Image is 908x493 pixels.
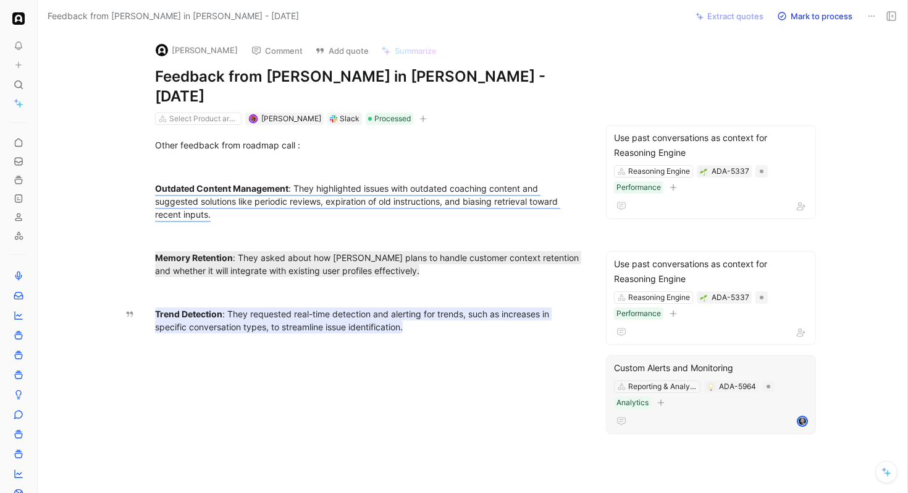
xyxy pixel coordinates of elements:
[169,113,238,125] div: Select Product areas
[155,183,288,194] strong: Outdated Content Management
[690,7,769,25] button: Extract quotes
[395,45,437,56] span: Summarize
[616,307,661,320] div: Performance
[707,382,715,391] button: 💡
[155,309,222,319] strong: Trend Detection
[48,9,299,24] span: Feedback from [PERSON_NAME] in [PERSON_NAME] - [DATE]
[155,252,233,263] strong: Memory Retention
[374,113,411,125] span: Processed
[771,7,858,25] button: Mark to process
[699,167,708,176] button: 🌱
[155,67,582,106] h1: Feedback from [PERSON_NAME] in [PERSON_NAME] - [DATE]
[340,113,359,125] div: Slack
[699,293,708,302] button: 🌱
[155,251,581,277] mark: : They asked about how [PERSON_NAME] plans to handle customer context retention and whether it wi...
[366,113,413,125] div: Processed
[616,181,661,194] div: Performance
[614,257,808,286] div: Use past conversations as context for Reasoning Engine
[719,380,756,393] div: ADA-5964
[12,12,25,25] img: Ada
[700,168,707,176] img: 🌱
[155,139,582,152] div: Other feedback from roadmap call :
[614,361,808,375] div: Custom Alerts and Monitoring
[10,10,27,27] button: Ada
[376,42,442,59] button: Summarize
[614,131,808,160] div: Use past conversations as context for Reasoning Engine
[798,417,807,426] img: avatar
[628,165,690,178] div: Reasoning Engine
[628,380,697,393] div: Reporting & Analytics
[628,291,690,304] div: Reasoning Engine
[246,42,308,59] button: Comment
[150,41,243,59] button: logo[PERSON_NAME]
[250,115,256,122] img: avatar
[155,307,552,333] mark: : They requested real-time detection and alerting for trends, such as increases in specific conve...
[156,44,168,56] img: logo
[712,291,749,304] div: ADA-5337
[261,114,321,123] span: [PERSON_NAME]
[616,397,649,409] div: Analytics
[700,294,707,302] img: 🌱
[155,183,560,220] mark: : They highlighted issues with outdated coaching content and suggested solutions like periodic re...
[707,384,715,391] img: 💡
[309,42,374,59] button: Add quote
[712,165,749,178] div: ADA-5337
